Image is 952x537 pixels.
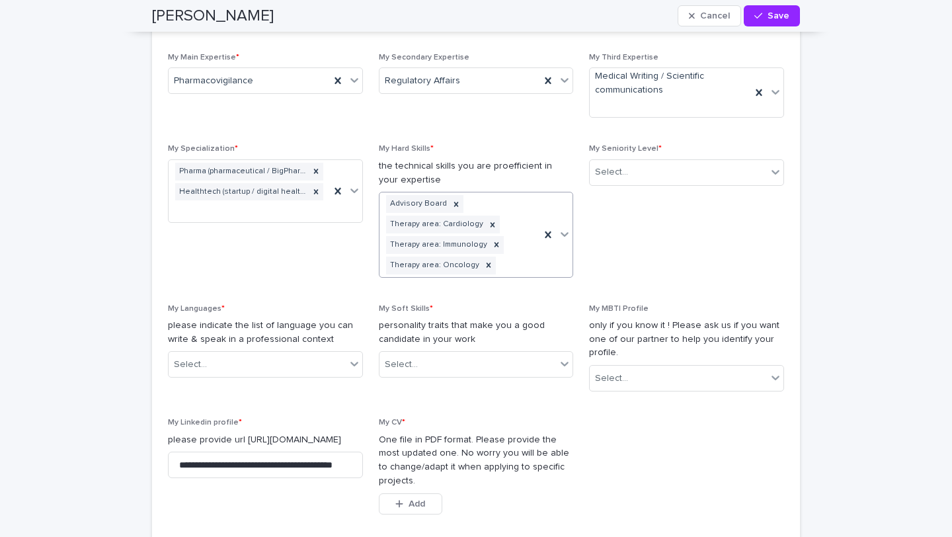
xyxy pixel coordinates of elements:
[379,54,469,62] span: My Secondary Expertise
[379,493,442,515] button: Add
[168,319,363,347] p: please indicate the list of language you can write & speak in a professional context
[379,159,574,187] p: the technical skills you are proefficient in your expertise
[175,183,309,201] div: Healthtech (startup / digital health)
[595,165,628,179] div: Select...
[379,319,574,347] p: personality traits that make you a good candidate in your work
[168,145,238,153] span: My Specialization
[386,236,489,254] div: Therapy area: Immunology
[409,499,425,509] span: Add
[174,74,253,88] span: Pharmacovigilance
[168,419,242,427] span: My Linkedin profile
[589,319,784,360] p: only if you know it ! Please ask us if you want one of our partner to help you identify your prof...
[379,433,574,488] p: One file in PDF format. Please provide the most updated one. No worry you will be able to change/...
[595,372,628,386] div: Select...
[386,216,485,233] div: Therapy area: Cardiology
[168,433,363,447] p: please provide url [URL][DOMAIN_NAME]
[589,145,662,153] span: My Seniority Level
[379,419,405,427] span: My CV
[595,69,746,97] span: Medical Writing / Scientific communications
[768,11,789,21] span: Save
[700,11,730,21] span: Cancel
[168,54,239,62] span: My Main Expertise
[152,7,274,26] h2: [PERSON_NAME]
[678,5,741,26] button: Cancel
[175,163,309,181] div: Pharma (pharmaceutical / BigPharma)
[386,257,481,274] div: Therapy area: Oncology
[379,305,433,313] span: My Soft Skills
[386,195,449,213] div: Advisory Board
[385,358,418,372] div: Select...
[385,74,460,88] span: Regulatory Affairs
[744,5,800,26] button: Save
[379,145,434,153] span: My Hard Skills
[589,54,658,62] span: My Third Expertise
[168,305,225,313] span: My Languages
[174,358,207,372] div: Select...
[589,305,649,313] span: My MBTI Profile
